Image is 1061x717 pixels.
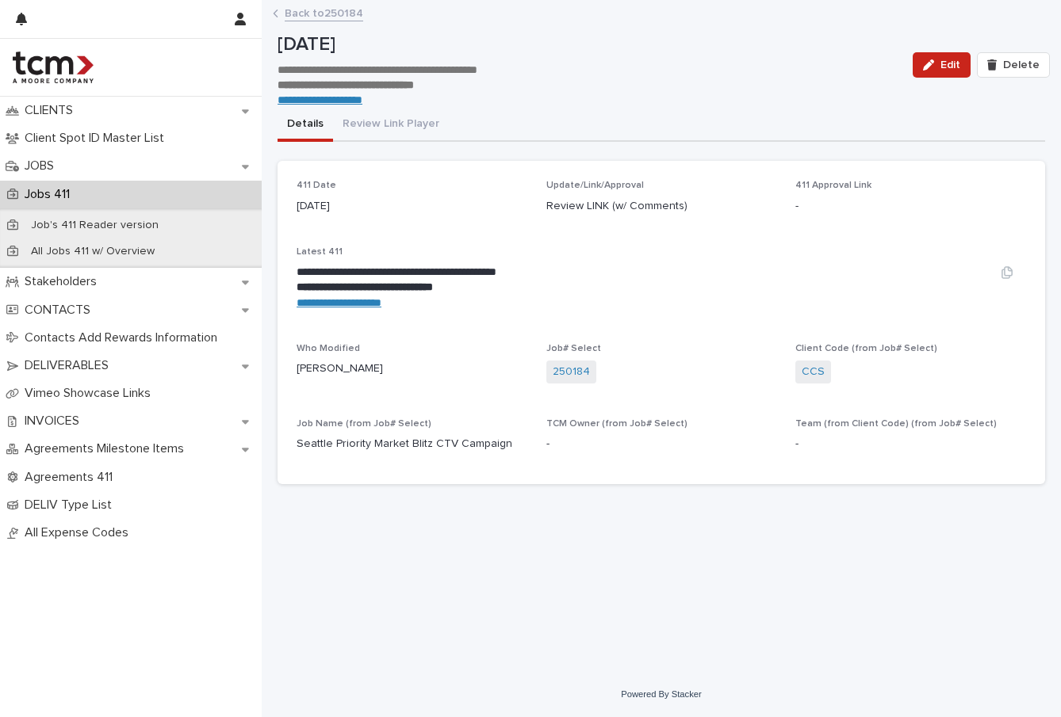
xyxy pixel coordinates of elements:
[795,436,1026,452] p: -
[546,344,601,353] span: Job# Select
[297,344,360,353] span: Who Modified
[802,364,825,380] a: CCS
[18,158,67,174] p: JOBS
[278,109,333,142] button: Details
[297,247,343,257] span: Latest 411
[333,109,449,142] button: Review Link Player
[297,198,527,215] p: [DATE]
[940,59,960,71] span: Edit
[795,419,997,429] span: Team (from Client Code) (from Job# Select)
[18,187,82,202] p: Jobs 411
[18,358,121,373] p: DELIVERABLES
[18,441,197,456] p: Agreements Milestone Items
[1003,59,1040,71] span: Delete
[546,436,777,452] p: -
[18,103,86,118] p: CLIENTS
[18,219,171,232] p: Job's 411 Reader version
[795,181,871,190] span: 411 Approval Link
[913,52,971,78] button: Edit
[546,181,644,190] span: Update/Link/Approval
[18,245,167,258] p: All Jobs 411 w/ Overview
[546,419,688,429] span: TCM Owner (from Job# Select)
[546,198,777,215] p: Review LINK (w/ Comments)
[18,470,125,485] p: Agreements 411
[977,52,1050,78] button: Delete
[18,525,141,540] p: All Expense Codes
[297,436,527,452] p: Seattle Priority Market Blitz CTV Campaign
[297,181,336,190] span: 411 Date
[795,198,1026,215] p: -
[297,360,527,377] p: [PERSON_NAME]
[795,344,937,353] span: Client Code (from Job# Select)
[621,689,701,699] a: Powered By Stacker
[553,364,590,380] a: 250184
[13,51,94,83] img: 4hMmSqQkux38exxPVZHQ
[18,330,230,345] p: Contacts Add Rewards Information
[18,131,177,146] p: Client Spot ID Master List
[18,274,109,289] p: Stakeholders
[18,303,103,318] p: CONTACTS
[18,498,124,513] p: DELIV Type List
[18,414,92,429] p: INVOICES
[18,386,163,401] p: Vimeo Showcase Links
[297,419,431,429] span: Job Name (from Job# Select)
[278,33,900,56] p: [DATE]
[285,3,363,21] a: Back to250184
